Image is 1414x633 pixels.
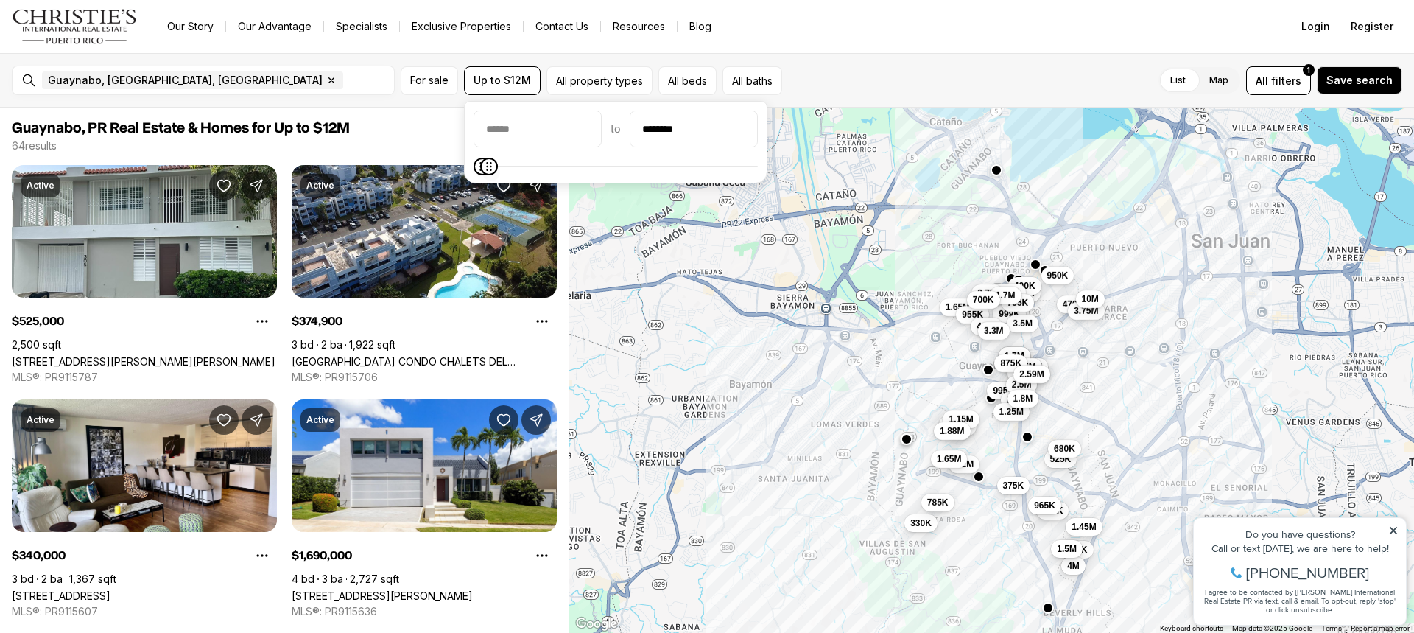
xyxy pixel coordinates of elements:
[521,405,551,435] button: Share Property
[1292,12,1339,41] button: Login
[1002,294,1035,312] button: 755K
[943,410,979,428] button: 1.15M
[480,158,498,175] span: Maximum
[400,16,523,37] a: Exclusive Properties
[226,16,323,37] a: Our Advantage
[658,66,717,95] button: All beds
[15,33,213,43] div: Do you have questions?
[999,406,1024,418] span: 1.25M
[12,590,110,602] a: 229 - 2, GUAYNABO PR, 00966
[611,123,621,135] span: to
[993,305,1026,323] button: 999K
[12,9,138,44] a: logo
[990,287,1021,304] button: 1.7M
[999,347,1030,365] button: 1.7M
[997,477,1030,494] button: 375K
[601,16,677,37] a: Resources
[48,74,323,86] span: Guaynabo, [GEOGRAPHIC_DATA], [GEOGRAPHIC_DATA]
[1028,497,1061,514] button: 965K
[1048,440,1081,458] button: 680K
[489,405,518,435] button: Save Property: 69 CALLE ROBLE
[987,382,1020,399] button: 995K
[1076,290,1105,308] button: 10M
[1013,318,1033,329] span: 3.5M
[527,541,557,570] button: Property options
[474,111,601,147] input: priceMin
[1246,66,1311,95] button: Allfilters1
[12,355,275,368] a: 20 PONCE DE LEON #305, GUAYNABO PR, 00969
[306,414,334,426] p: Active
[937,453,961,465] span: 1.65M
[994,354,1027,372] button: 875K
[927,497,949,508] span: 785K
[1006,376,1038,394] button: 2.5M
[1072,521,1096,533] span: 1.45M
[1044,450,1077,468] button: 525K
[1010,358,1042,376] button: 3.5M
[1050,453,1072,465] span: 525K
[1351,21,1393,32] span: Register
[1256,73,1268,88] span: All
[324,16,399,37] a: Specialists
[1001,391,1034,409] button: 825K
[1041,267,1074,284] button: 950K
[949,413,973,425] span: 1.15M
[678,16,723,37] a: Blog
[962,309,983,321] span: 955K
[910,517,932,529] span: 330K
[1066,544,1088,556] span: 275K
[1007,390,1039,408] button: 1.8M
[27,414,54,426] p: Active
[524,16,600,37] button: Contact Us
[474,158,491,175] span: Minimum
[12,140,57,152] p: 64 results
[464,66,541,95] button: Up to $12M
[967,291,1000,309] button: 700K
[1317,66,1402,94] button: Save search
[1007,394,1028,406] span: 825K
[630,111,757,147] input: priceMax
[1054,443,1075,455] span: 680K
[946,301,970,313] span: 1.65M
[546,66,653,95] button: All property types
[27,180,54,192] p: Active
[973,294,994,306] span: 700K
[971,284,1003,302] button: 3.7M
[521,171,551,200] button: Share Property
[1007,315,1038,332] button: 3.5M
[931,450,967,468] button: 1.65M
[247,307,277,336] button: Property options
[971,318,1002,335] button: 4.5M
[401,66,458,95] button: For sale
[956,306,989,324] button: 955K
[921,494,954,511] button: 785K
[904,514,938,532] button: 330K
[292,355,557,368] a: Ave Parque de los Ninos CONDO CHALETS DEL PARQUE #4 B 6, GUAYNABO PR, 00969
[1061,557,1086,575] button: 4M
[1057,543,1077,555] span: 1.5M
[934,422,970,440] button: 1.88M
[1034,500,1055,511] span: 965K
[1019,368,1044,380] span: 2.59M
[247,541,277,570] button: Property options
[527,307,557,336] button: Property options
[209,171,239,200] button: Save Property: 20 PONCE DE LEON #305
[993,385,1014,396] span: 995K
[722,66,782,95] button: All baths
[1067,560,1080,572] span: 4M
[15,47,213,57] div: Call or text [DATE], we are here to help!
[1197,67,1240,94] label: Map
[1342,12,1402,41] button: Register
[1005,350,1024,362] span: 1.7M
[1074,305,1098,317] span: 3.75M
[18,91,210,119] span: I agree to be contacted by [PERSON_NAME] International Real Estate PR via text, call & email. To ...
[1271,73,1301,88] span: filters
[410,74,449,86] span: For sale
[1066,518,1102,536] button: 1.45M
[474,74,531,86] span: Up to $12M
[1014,280,1035,292] span: 400K
[1013,393,1033,405] span: 1.8M
[292,590,473,602] a: 69 CALLE ROBLE, GUAYNABO PR, 00966
[1013,366,1049,383] button: 2.59M
[1003,480,1024,492] span: 375K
